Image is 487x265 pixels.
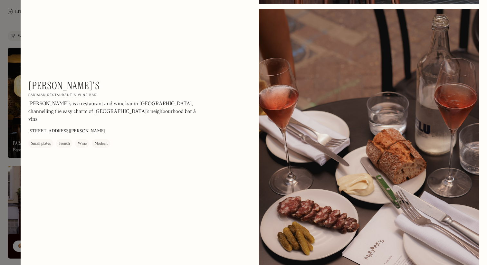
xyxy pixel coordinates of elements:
[28,93,97,98] h2: Parisian restaurant & wine bar
[28,80,100,92] h1: [PERSON_NAME]'s
[28,128,105,135] p: [STREET_ADDRESS][PERSON_NAME]
[31,140,51,147] div: Small plates
[94,140,108,147] div: Modern
[59,140,70,147] div: French
[78,140,87,147] div: Wine
[28,100,202,123] p: [PERSON_NAME]’s is a restaurant and wine bar in [GEOGRAPHIC_DATA], channelling the easy charm of ...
